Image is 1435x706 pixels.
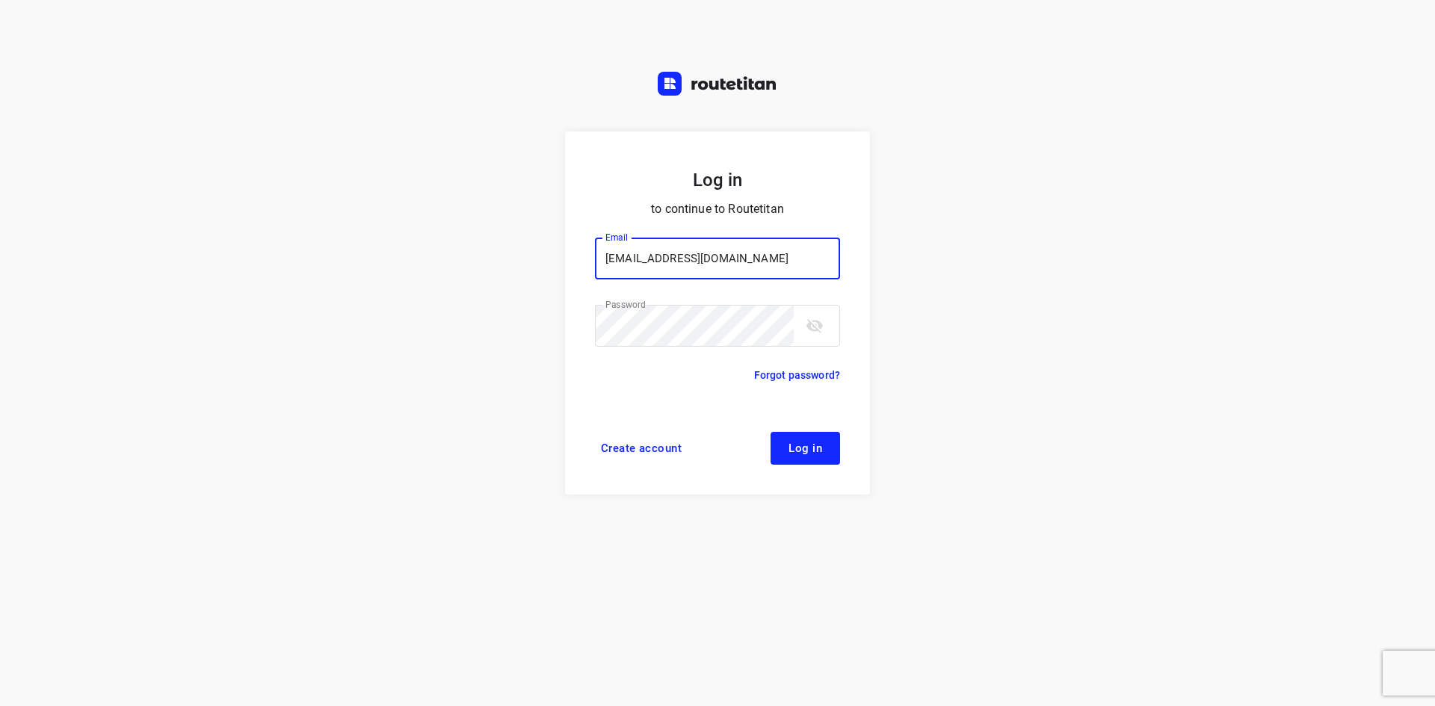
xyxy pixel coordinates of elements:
[789,442,822,454] span: Log in
[595,432,688,465] a: Create account
[800,311,830,341] button: toggle password visibility
[601,442,682,454] span: Create account
[754,366,840,384] a: Forgot password?
[595,167,840,193] h5: Log in
[658,72,777,99] a: Routetitan
[771,432,840,465] button: Log in
[595,199,840,220] p: to continue to Routetitan
[658,72,777,96] img: Routetitan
